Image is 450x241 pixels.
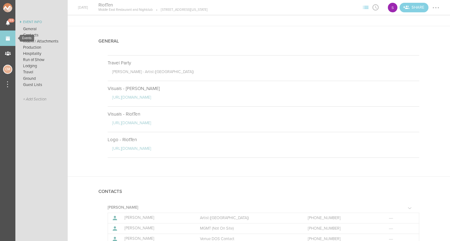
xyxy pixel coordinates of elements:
[112,69,419,76] p: [PERSON_NAME] - Artist ([GEOGRAPHIC_DATA])
[387,2,398,13] div: Sonia
[108,137,419,142] p: Logo - RiotTen
[125,226,186,231] p: [PERSON_NAME]
[153,8,208,12] p: [STREET_ADDRESS][US_STATE]
[108,86,419,91] p: Visuals - [PERSON_NAME]
[112,146,151,151] a: [URL][DOMAIN_NAME]
[15,32,68,38] a: Contacts
[23,97,46,102] span: + Add Section
[400,3,428,12] a: Invite teams to the Event
[400,3,428,12] div: Share
[308,215,375,220] a: [PHONE_NUMBER]
[8,18,14,22] span: 59
[3,3,38,12] img: NOMAD
[200,215,294,220] p: Artist ([GEOGRAPHIC_DATA])
[3,65,12,74] div: Charlie McGinley
[15,63,68,69] a: Lodging
[125,215,186,220] p: [PERSON_NAME]
[15,44,68,51] a: Production
[98,2,208,8] h4: RiotTen
[98,189,122,194] h4: Contacts
[15,26,68,32] a: General
[112,120,151,125] a: [URL][DOMAIN_NAME]
[98,39,119,44] h4: General
[15,18,68,26] a: Event Info
[15,57,68,63] a: Run of Show
[15,82,68,88] a: Guest Lists
[98,8,153,12] p: Middle East Restaurant and Nightclub
[15,76,68,82] a: Ground
[15,38,68,44] a: Riders / Attachments
[108,206,138,210] h5: [PERSON_NAME]
[387,2,398,13] div: S
[112,95,151,100] a: [URL][DOMAIN_NAME]
[361,5,371,9] span: View Sections
[108,60,419,66] p: Travel Party
[200,226,294,231] p: MGMT (Not On Site)
[371,5,380,9] span: View Itinerary
[15,51,68,57] a: Hospitality
[308,226,375,231] a: [PHONE_NUMBER]
[15,69,68,75] a: Travel
[108,111,419,117] p: Visuals - RiotTen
